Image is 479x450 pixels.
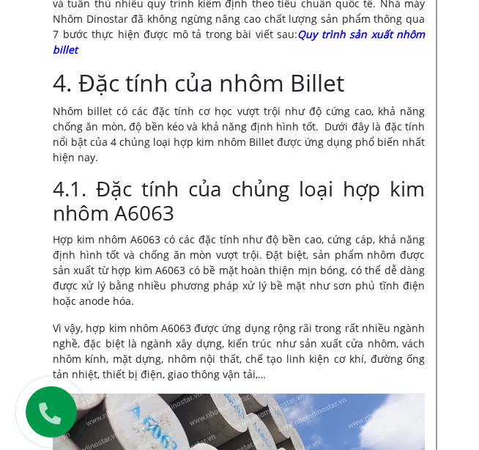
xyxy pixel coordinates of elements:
span: Nhôm billet có các đặc tính cơ học vượt trội như độ cứng cao, khả năng chống ăn mòn, độ bền kéo v... [53,104,425,164]
span: 4.1. Đặc tính của chủng loại hợp kim nhôm A6063 [53,174,425,227]
a: Quy trình sản xuất nhôm billet [53,27,425,56]
span: 4. Đặc tính của nhôm Billet [53,67,344,98]
span: Hợp kim nhôm A6063 có các đặc tính như độ bền cao, cứng cáp, khả năng định hình tốt và chống ăn m... [53,232,425,308]
span: Vì vậy, hợp kim nhôm A6063 được ứng dụng rộng rãi trong rất nhiều ngành nghề, đặc biệt là ngành x... [53,321,425,381]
